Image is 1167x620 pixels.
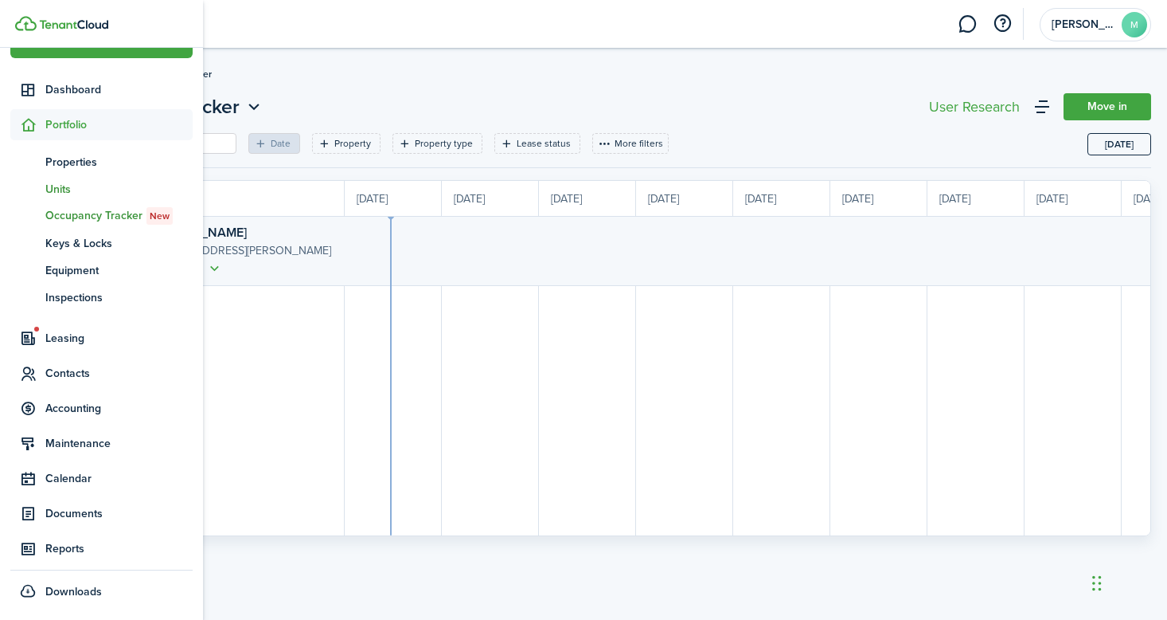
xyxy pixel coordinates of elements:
a: Messaging [952,4,982,45]
div: [DATE] [345,181,442,216]
a: Move in [1064,93,1151,120]
filter-tag: Open filter [392,133,482,154]
a: Keys & Locks [10,230,193,257]
span: Calendar [45,470,193,487]
span: Reports [45,540,193,557]
div: [DATE] [1025,181,1122,216]
img: TenantCloud [39,20,108,29]
div: [DATE] [636,181,733,216]
a: Dashboard [10,74,193,105]
iframe: Chat Widget [1087,543,1167,620]
span: New [150,209,170,223]
button: User Research [925,96,1024,118]
span: Michelle [1052,19,1115,30]
span: Documents [45,505,193,522]
filter-tag-label: Property type [415,136,473,151]
filter-tag: Open filter [312,133,381,154]
button: Open resource center [989,10,1016,37]
span: Leasing [45,330,193,347]
span: Occupancy Tracker [45,207,193,225]
a: Reports [10,533,193,564]
span: Equipment [45,262,193,279]
span: Maintenance [45,435,193,452]
button: Today [1087,133,1151,155]
div: User Research [929,100,1020,114]
span: Dashboard [45,81,193,98]
span: Portfolio [45,116,193,133]
a: Occupancy TrackerNew [10,202,193,230]
a: Properties [10,148,193,175]
span: Accounting [45,400,193,417]
a: Units [10,175,193,202]
span: Contacts [45,365,193,382]
span: Units [45,181,193,198]
a: Equipment [10,257,193,284]
span: Properties [45,154,193,171]
span: Create New [64,37,122,49]
avatar-text: M [1122,12,1147,37]
button: More filters [592,133,669,154]
img: TenantCloud [15,16,37,31]
div: [DATE] [830,181,927,216]
filter-tag: Open filter [494,133,580,154]
a: Inspections [10,284,193,311]
div: [DATE] [539,181,636,216]
div: Drag [1092,559,1102,607]
filter-tag-label: Lease status [517,136,571,151]
filter-tag-label: Property [334,136,371,151]
div: [DATE] [733,181,830,216]
div: [DATE] [442,181,539,216]
span: Inspections [45,289,193,306]
span: Downloads [45,583,102,600]
div: [DATE] [927,181,1025,216]
p: [STREET_ADDRESS][PERSON_NAME] [147,242,338,260]
span: Keys & Locks [45,235,193,252]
